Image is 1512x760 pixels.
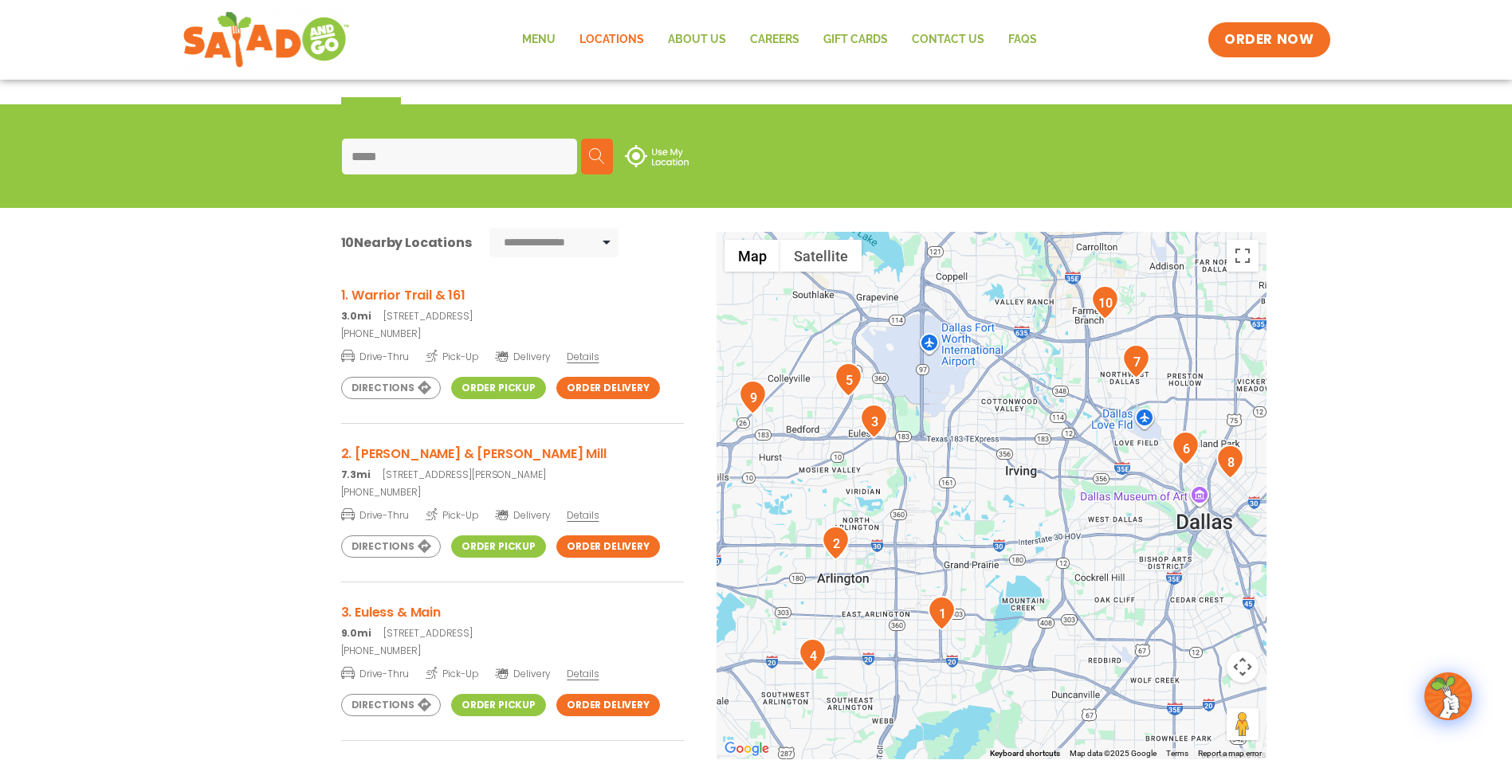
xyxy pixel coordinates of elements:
[341,327,684,341] a: [PHONE_NUMBER]
[567,350,599,363] span: Details
[451,377,546,399] a: Order Pickup
[341,309,684,323] p: [STREET_ADDRESS]
[510,22,1049,58] nav: Menu
[341,233,355,252] span: 10
[341,665,409,681] span: Drive-Thru
[341,344,684,364] a: Drive-Thru Pick-Up Delivery Details
[556,694,660,716] a: Order Delivery
[341,626,371,640] strong: 9.0mi
[341,285,684,323] a: 1. Warrior Trail & 161 3.0mi[STREET_ADDRESS]
[835,362,862,397] div: 5
[556,535,660,558] a: Order Delivery
[990,748,1060,759] button: Keyboard shortcuts
[341,468,371,481] strong: 7.3mi
[341,468,684,482] p: [STREET_ADDRESS][PERSON_NAME]
[341,444,684,482] a: 2. [PERSON_NAME] & [PERSON_NAME] Mill 7.3mi[STREET_ADDRESS][PERSON_NAME]
[1224,30,1314,49] span: ORDER NOW
[589,148,605,164] img: search.svg
[341,309,371,323] strong: 3.0mi
[780,240,862,272] button: Show satellite imagery
[738,22,811,58] a: Careers
[799,638,827,672] div: 4
[1227,240,1259,272] button: Toggle fullscreen view
[341,626,684,641] p: [STREET_ADDRESS]
[1172,431,1200,465] div: 6
[341,233,472,253] div: Nearby Locations
[341,377,441,399] a: Directions
[341,503,684,523] a: Drive-Thru Pick-Up Delivery Details
[341,644,684,658] a: [PHONE_NUMBER]
[341,694,441,716] a: Directions
[928,596,956,630] div: 1
[451,535,546,558] a: Order Pickup
[495,508,550,523] span: Delivery
[426,348,479,364] span: Pick-Up
[183,8,351,72] img: new-SAG-logo-768×292
[1166,749,1188,758] a: Terms (opens in new tab)
[1227,651,1259,683] button: Map camera controls
[822,526,850,560] div: 2
[451,694,546,716] a: Order Pickup
[656,22,738,58] a: About Us
[721,738,773,759] a: Open this area in Google Maps (opens a new window)
[1198,749,1262,758] a: Report a map error
[625,145,689,167] img: use-location.svg
[860,404,888,438] div: 3
[567,667,599,680] span: Details
[1426,674,1471,719] img: wpChatIcon
[567,22,656,58] a: Locations
[1216,445,1244,479] div: 8
[1227,708,1259,740] button: Drag Pegman onto the map to open Street View
[426,665,479,681] span: Pick-Up
[341,285,684,305] h3: 1. Warrior Trail & 161
[567,508,599,522] span: Details
[1208,22,1329,57] a: ORDER NOW
[996,22,1049,58] a: FAQs
[341,485,684,499] a: [PHONE_NUMBER]
[495,667,550,681] span: Delivery
[725,240,780,272] button: Show street map
[1070,749,1157,758] span: Map data ©2025 Google
[341,602,684,641] a: 3. Euless & Main 9.0mi[STREET_ADDRESS]
[341,507,409,523] span: Drive-Thru
[1091,285,1119,319] div: 10
[495,350,550,364] span: Delivery
[1122,344,1150,378] div: 7
[721,738,773,759] img: Google
[341,444,684,464] h3: 2. [PERSON_NAME] & [PERSON_NAME] Mill
[739,380,767,414] div: 9
[426,507,479,523] span: Pick-Up
[556,377,660,399] a: Order Delivery
[341,602,684,622] h3: 3. Euless & Main
[341,661,684,681] a: Drive-Thru Pick-Up Delivery Details
[900,22,996,58] a: Contact Us
[811,22,900,58] a: GIFT CARDS
[510,22,567,58] a: Menu
[341,348,409,364] span: Drive-Thru
[341,535,441,558] a: Directions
